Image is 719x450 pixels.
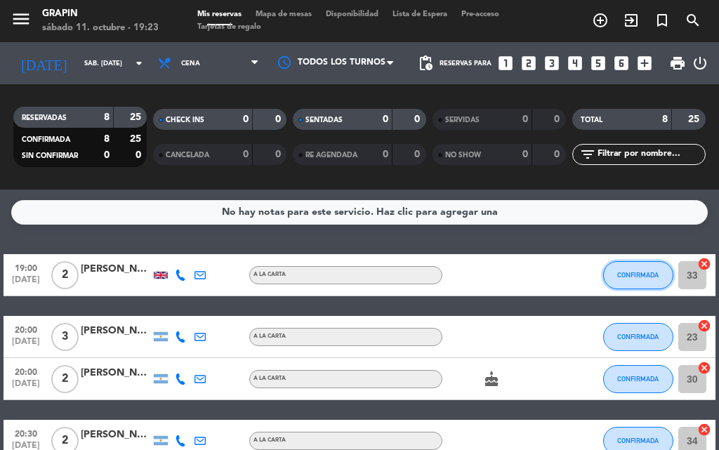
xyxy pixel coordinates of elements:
[81,261,151,277] div: [PERSON_NAME]
[445,117,480,124] span: SERVIDAS
[522,150,528,159] strong: 0
[596,147,705,162] input: Filtrar por nombre...
[603,365,673,393] button: CONFIRMADA
[566,54,584,72] i: looks_4
[51,323,79,351] span: 3
[243,114,249,124] strong: 0
[22,114,67,121] span: RESERVADAS
[104,112,110,122] strong: 8
[662,114,668,124] strong: 8
[554,114,562,124] strong: 0
[222,204,498,220] div: No hay notas para este servicio. Haz clic para agregar una
[136,150,144,160] strong: 0
[414,150,423,159] strong: 0
[22,152,78,159] span: SIN CONFIRMAR
[8,363,44,379] span: 20:00
[305,152,357,159] span: RE AGENDADA
[692,42,708,84] div: LOG OUT
[181,60,200,67] span: Cena
[603,261,673,289] button: CONFIRMADA
[554,150,562,159] strong: 0
[166,117,204,124] span: CHECK INS
[522,114,528,124] strong: 0
[319,11,385,18] span: Disponibilidad
[243,150,249,159] strong: 0
[305,117,343,124] span: SENTADAS
[697,319,711,333] i: cancel
[617,271,659,279] span: CONFIRMADA
[253,272,286,277] span: A LA CARTA
[81,323,151,339] div: [PERSON_NAME]
[8,337,44,353] span: [DATE]
[104,150,110,160] strong: 0
[130,112,144,122] strong: 25
[385,11,454,18] span: Lista de Espera
[654,12,671,29] i: turned_in_not
[496,54,515,72] i: looks_one
[8,275,44,291] span: [DATE]
[81,427,151,443] div: [PERSON_NAME]
[685,12,701,29] i: search
[11,8,32,34] button: menu
[414,114,423,124] strong: 0
[589,54,607,72] i: looks_5
[166,152,209,159] span: CANCELADA
[383,150,388,159] strong: 0
[253,376,286,381] span: A LA CARTA
[11,49,77,77] i: [DATE]
[692,55,708,72] i: power_settings_new
[612,54,631,72] i: looks_6
[275,114,284,124] strong: 0
[383,114,388,124] strong: 0
[81,365,151,381] div: [PERSON_NAME]
[617,333,659,340] span: CONFIRMADA
[697,423,711,437] i: cancel
[11,8,32,29] i: menu
[520,54,538,72] i: looks_two
[635,54,654,72] i: add_box
[417,55,434,72] span: pending_actions
[669,55,686,72] span: print
[440,60,492,67] span: Reservas para
[131,55,147,72] i: arrow_drop_down
[51,261,79,289] span: 2
[253,333,286,339] span: A LA CARTA
[688,114,702,124] strong: 25
[42,21,159,35] div: sábado 11. octubre - 19:23
[581,117,602,124] span: TOTAL
[253,437,286,443] span: A LA CARTA
[483,371,500,388] i: cake
[22,136,70,143] span: CONFIRMADA
[51,365,79,393] span: 2
[697,257,711,271] i: cancel
[130,134,144,144] strong: 25
[579,146,596,163] i: filter_list
[8,321,44,337] span: 20:00
[275,150,284,159] strong: 0
[8,425,44,441] span: 20:30
[592,12,609,29] i: add_circle_outline
[42,7,159,21] div: GRAPIN
[190,11,249,18] span: Mis reservas
[603,323,673,351] button: CONFIRMADA
[249,11,319,18] span: Mapa de mesas
[623,12,640,29] i: exit_to_app
[454,11,506,18] span: Pre-acceso
[617,437,659,444] span: CONFIRMADA
[8,379,44,395] span: [DATE]
[543,54,561,72] i: looks_3
[104,134,110,144] strong: 8
[190,23,268,31] span: Tarjetas de regalo
[445,152,481,159] span: NO SHOW
[697,361,711,375] i: cancel
[617,375,659,383] span: CONFIRMADA
[8,259,44,275] span: 19:00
